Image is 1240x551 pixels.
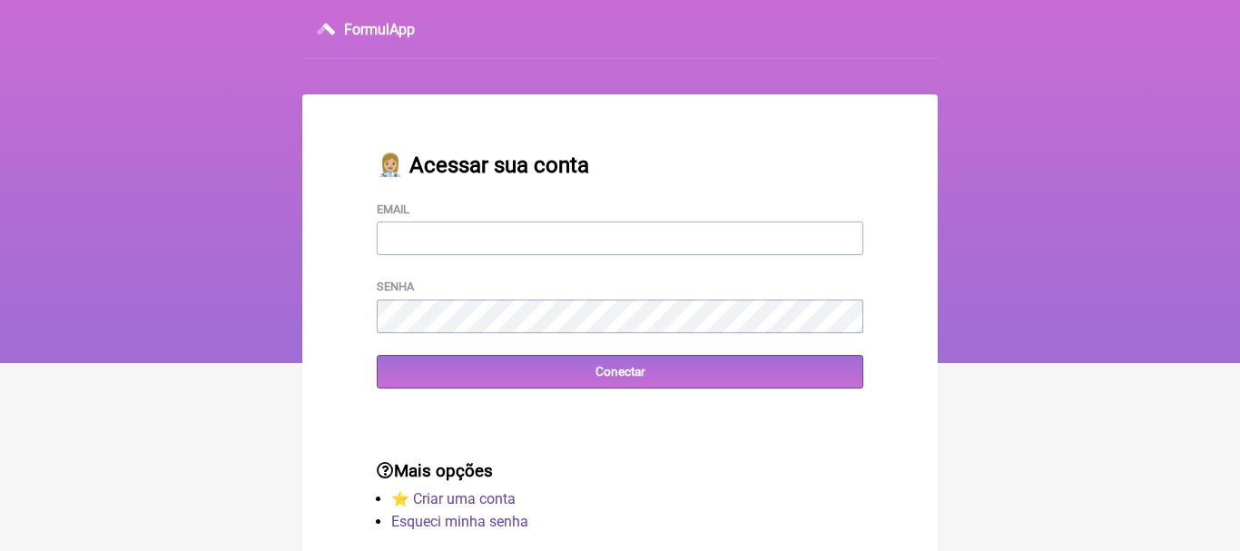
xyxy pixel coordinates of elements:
a: Esqueci minha senha [391,513,528,530]
label: Email [377,202,409,216]
input: Conectar [377,355,863,389]
h3: Mais opções [377,461,863,481]
a: ⭐️ Criar uma conta [391,490,516,507]
h3: FormulApp [344,21,415,38]
h2: 👩🏼‍⚕️ Acessar sua conta [377,153,863,178]
label: Senha [377,280,414,293]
